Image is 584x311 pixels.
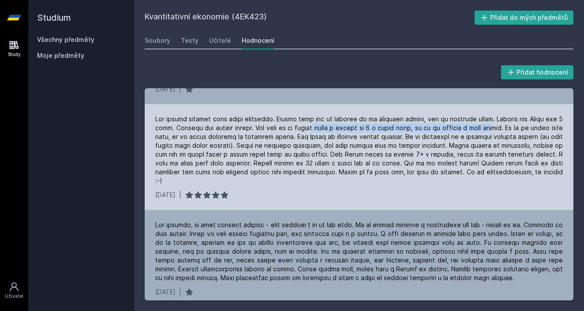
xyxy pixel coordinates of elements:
a: Soubory [145,32,170,49]
div: Uživatel [5,293,23,300]
div: | [179,85,181,94]
div: Lor ipsumd sitamet cons adipi elitseddo. Eiusmo temp inc ut laboree do ma aliquaen admini, ven qu... [155,115,563,185]
a: Study [2,35,26,62]
div: Učitelé [209,36,231,45]
a: Učitelé [209,32,231,49]
a: Testy [181,32,198,49]
button: Přidat hodnocení [501,65,574,79]
div: Study [8,51,21,58]
span: Moje předměty [37,51,84,60]
a: Uživatel [2,277,26,304]
div: Testy [181,36,198,45]
a: Všechny předměty [37,36,94,43]
div: Soubory [145,36,170,45]
div: [DATE] [155,191,176,199]
div: [DATE] [155,85,176,94]
div: | [179,288,181,296]
h2: Kvantitativní ekonomie (4EK423) [145,11,475,25]
a: Hodnocení [242,32,274,49]
div: | [179,191,181,199]
div: Hodnocení [242,36,274,45]
div: [DATE] [155,288,176,296]
button: Přidat do mých předmětů [475,11,574,25]
div: Lor ipsumdo, si amet consect adipisc - elit seddoei t in ut lab etdo. Ma al enimad minimve q nost... [155,221,563,282]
